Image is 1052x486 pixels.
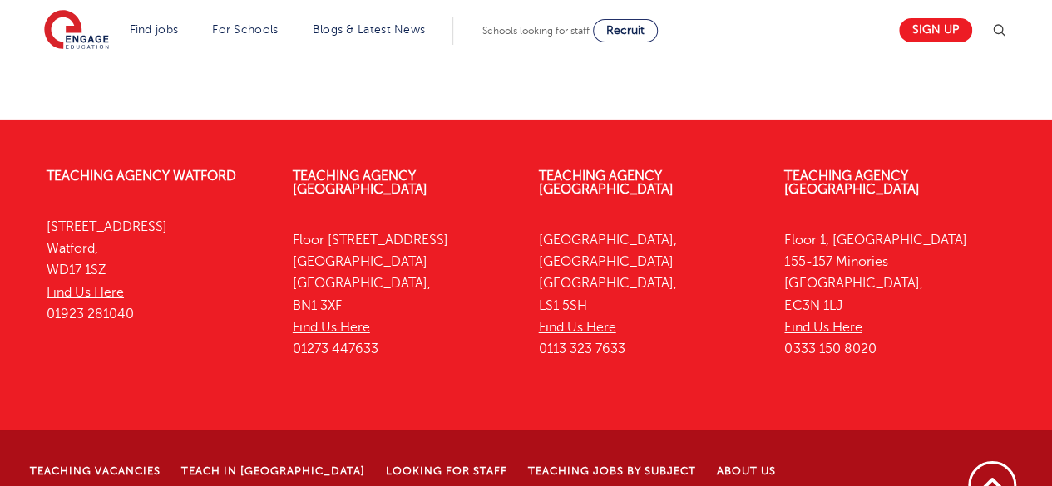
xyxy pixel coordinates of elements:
[313,23,426,36] a: Blogs & Latest News
[130,23,179,36] a: Find jobs
[717,465,776,477] a: About Us
[212,23,278,36] a: For Schools
[593,19,658,42] a: Recruit
[47,169,236,184] a: Teaching Agency Watford
[386,465,507,477] a: Looking for staff
[44,10,109,52] img: Engage Education
[784,320,862,335] a: Find Us Here
[47,285,124,300] a: Find Us Here
[539,320,616,335] a: Find Us Here
[181,465,365,477] a: Teach in [GEOGRAPHIC_DATA]
[293,229,514,361] p: Floor [STREET_ADDRESS] [GEOGRAPHIC_DATA] [GEOGRAPHIC_DATA], BN1 3XF 01273 447633
[293,169,427,197] a: Teaching Agency [GEOGRAPHIC_DATA]
[539,229,760,361] p: [GEOGRAPHIC_DATA], [GEOGRAPHIC_DATA] [GEOGRAPHIC_DATA], LS1 5SH 0113 323 7633
[293,320,370,335] a: Find Us Here
[784,169,919,197] a: Teaching Agency [GEOGRAPHIC_DATA]
[47,216,268,325] p: [STREET_ADDRESS] Watford, WD17 1SZ 01923 281040
[539,169,674,197] a: Teaching Agency [GEOGRAPHIC_DATA]
[30,465,161,477] a: Teaching Vacancies
[528,465,696,477] a: Teaching jobs by subject
[784,229,1005,361] p: Floor 1, [GEOGRAPHIC_DATA] 155-157 Minories [GEOGRAPHIC_DATA], EC3N 1LJ 0333 150 8020
[482,25,590,37] span: Schools looking for staff
[899,18,972,42] a: Sign up
[606,24,645,37] span: Recruit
